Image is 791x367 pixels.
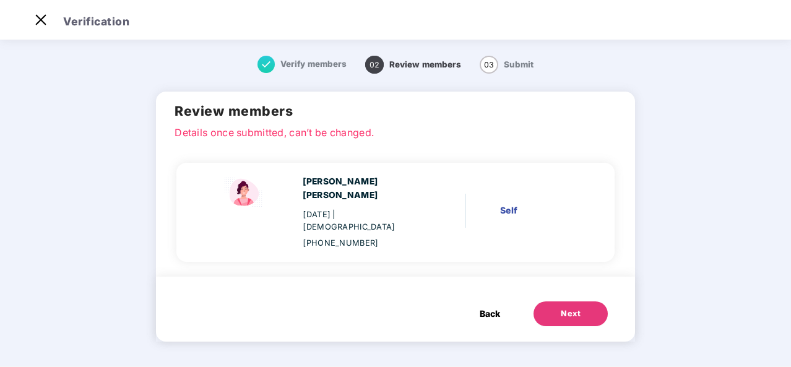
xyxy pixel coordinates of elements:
p: Details once submitted, can’t be changed. [175,125,616,136]
button: Next [534,301,608,326]
span: 03 [480,56,498,74]
div: Next [561,308,581,320]
div: [PHONE_NUMBER] [303,237,420,249]
span: Back [480,307,500,321]
span: Verify members [280,59,347,69]
div: [DATE] [303,209,420,233]
div: Self [500,204,578,217]
img: svg+xml;base64,PHN2ZyBpZD0iU3BvdXNlX2ljb24iIHhtbG5zPSJodHRwOi8vd3d3LnczLm9yZy8yMDAwL3N2ZyIgd2lkdG... [220,175,269,210]
div: [PERSON_NAME] [PERSON_NAME] [303,175,420,202]
img: svg+xml;base64,PHN2ZyB4bWxucz0iaHR0cDovL3d3dy53My5vcmcvMjAwMC9zdmciIHdpZHRoPSIxNiIgaGVpZ2h0PSIxNi... [257,56,275,73]
button: Back [467,301,512,326]
span: | [DEMOGRAPHIC_DATA] [303,210,395,231]
span: Review members [389,59,461,69]
span: 02 [365,56,384,74]
h2: Review members [175,101,616,121]
span: Submit [504,59,534,69]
